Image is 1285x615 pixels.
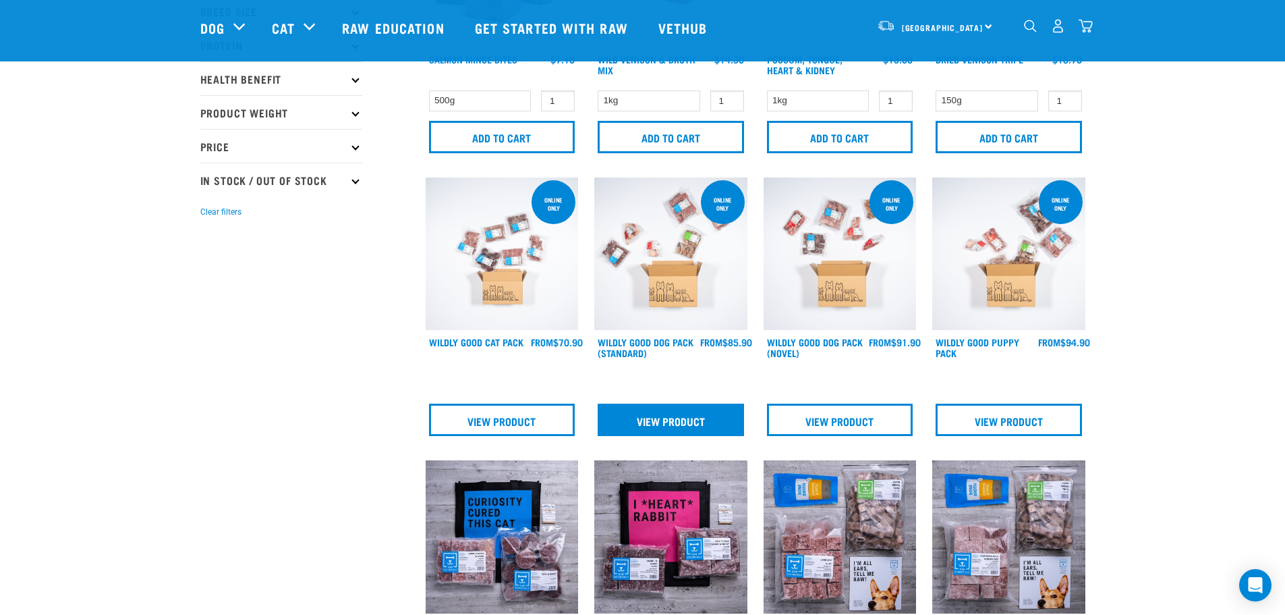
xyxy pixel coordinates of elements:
[532,190,575,218] div: ONLINE ONLY
[869,337,921,348] div: $91.90
[200,18,225,38] a: Dog
[764,178,917,331] img: Dog Novel 0 2sec
[767,340,863,355] a: Wildly Good Dog Pack (Novel)
[932,178,1085,331] img: Puppy 0 2sec
[598,404,744,436] a: View Product
[426,460,579,614] img: Assortment Of Raw Essential Products For Cats Including, Blue And Black Tote Bag With "Curiosity ...
[1051,19,1065,33] img: user.png
[200,95,362,129] p: Product Weight
[1038,340,1060,344] span: FROM
[1038,337,1090,348] div: $94.90
[936,404,1082,436] a: View Product
[1079,19,1093,33] img: home-icon@2x.png
[700,337,752,348] div: $85.90
[200,129,362,163] p: Price
[531,340,553,344] span: FROM
[329,1,461,55] a: Raw Education
[879,90,913,111] input: 1
[936,340,1019,355] a: Wildly Good Puppy Pack
[1048,90,1082,111] input: 1
[200,163,362,196] p: In Stock / Out Of Stock
[531,337,583,348] div: $70.90
[1039,190,1083,218] div: Online Only
[541,90,575,111] input: 1
[598,340,693,355] a: Wildly Good Dog Pack (Standard)
[902,25,983,30] span: [GEOGRAPHIC_DATA]
[932,460,1085,614] img: NSP Dog Novel Update
[429,340,523,344] a: Wildly Good Cat Pack
[700,340,722,344] span: FROM
[936,121,1082,153] input: Add to cart
[1239,569,1272,601] div: Open Intercom Messenger
[461,1,645,55] a: Get started with Raw
[429,404,575,436] a: View Product
[598,121,744,153] input: Add to cart
[869,340,891,344] span: FROM
[767,121,913,153] input: Add to cart
[200,206,241,218] button: Clear filters
[1024,20,1037,32] img: home-icon-1@2x.png
[710,90,744,111] input: 1
[877,20,895,32] img: van-moving.png
[764,460,917,614] img: NSP Dog Standard Update
[200,61,362,95] p: Health Benefit
[426,178,579,331] img: Cat 0 2sec
[429,121,575,153] input: Add to cart
[645,1,724,55] a: Vethub
[869,190,913,218] div: Online Only
[701,190,745,218] div: Online Only
[594,178,747,331] img: Dog 0 2sec
[767,404,913,436] a: View Product
[594,460,747,614] img: Assortment Of Raw Essential Products For Cats Including, Pink And Black Tote Bag With "I *Heart* ...
[272,18,295,38] a: Cat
